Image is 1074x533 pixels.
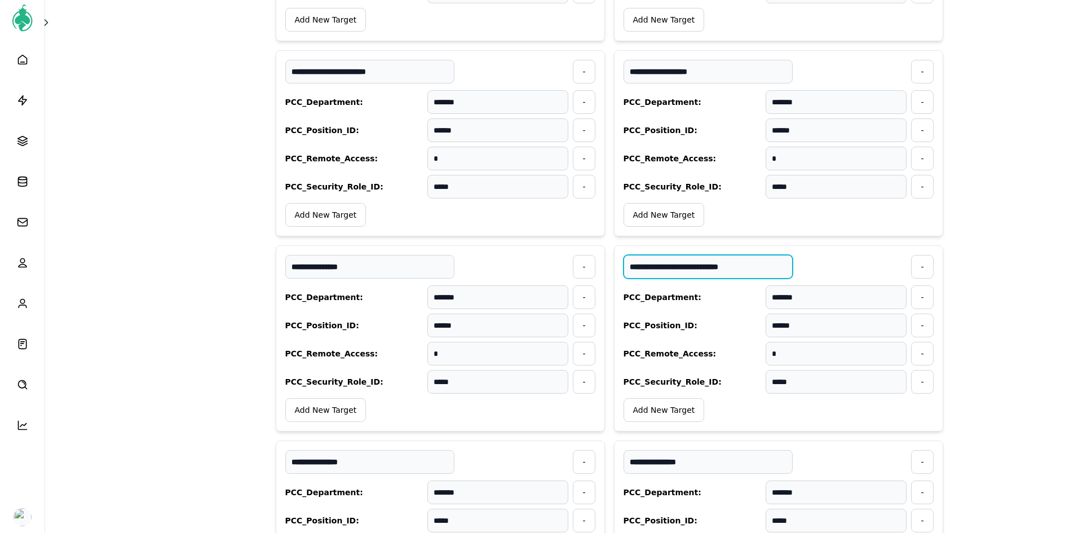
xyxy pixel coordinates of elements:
[582,515,585,526] span: -
[921,292,923,303] span: -
[911,147,933,170] button: -
[911,450,933,474] button: -
[911,342,933,365] button: -
[285,348,378,359] span: PCC_Remote_Access :
[911,314,933,337] button: -
[921,456,923,468] span: -
[921,487,923,498] span: -
[295,404,357,416] span: Add New Target
[624,515,697,526] span: PCC_Position_ID :
[624,125,697,136] span: PCC_Position_ID :
[921,66,923,77] span: -
[573,481,595,504] button: -
[624,487,701,498] span: PCC_Department :
[295,14,357,25] span: Add New Target
[921,320,923,331] span: -
[921,515,923,526] span: -
[285,487,363,498] span: PCC_Department :
[624,153,717,164] span: PCC_Remote_Access :
[285,376,383,387] span: PCC_Security_Role_ID :
[921,376,923,387] span: -
[285,203,366,227] button: Add New Target
[295,209,357,221] span: Add New Target
[911,481,933,504] button: -
[582,66,585,77] span: -
[911,60,933,83] button: -
[285,181,383,192] span: PCC_Security_Role_ID :
[285,96,363,108] span: PCC_Department :
[911,509,933,532] button: -
[911,118,933,142] button: -
[573,509,595,532] button: -
[582,125,585,136] span: -
[582,96,585,108] span: -
[624,376,722,387] span: PCC_Security_Role_ID :
[573,147,595,170] button: -
[921,348,923,359] span: -
[921,181,923,192] span: -
[624,96,701,108] span: PCC_Department :
[573,370,595,394] button: -
[633,404,695,416] span: Add New Target
[921,261,923,272] span: -
[285,153,378,164] span: PCC_Remote_Access :
[911,175,933,199] button: -
[573,90,595,114] button: -
[285,8,366,32] button: Add New Target
[633,14,695,25] span: Add New Target
[921,153,923,164] span: -
[285,292,363,303] span: PCC_Department :
[624,292,701,303] span: PCC_Department :
[624,398,705,422] button: Add New Target
[573,314,595,337] button: -
[582,181,585,192] span: -
[624,320,697,331] span: PCC_Position_ID :
[633,209,695,221] span: Add New Target
[285,125,359,136] span: PCC_Position_ID :
[911,90,933,114] button: -
[624,348,717,359] span: PCC_Remote_Access :
[285,320,359,331] span: PCC_Position_ID :
[582,320,585,331] span: -
[285,515,359,526] span: PCC_Position_ID :
[624,8,705,32] button: Add New Target
[573,175,595,199] button: -
[573,285,595,309] button: -
[582,292,585,303] span: -
[921,96,923,108] span: -
[573,255,595,279] button: -
[582,376,585,387] span: -
[573,450,595,474] button: -
[573,60,595,83] button: -
[285,398,366,422] button: Add New Target
[573,342,595,365] button: -
[624,203,705,227] button: Add New Target
[911,285,933,309] button: -
[624,181,722,192] span: PCC_Security_Role_ID :
[911,255,933,279] button: -
[911,370,933,394] button: -
[582,487,585,498] span: -
[582,456,585,468] span: -
[9,5,36,32] img: AccessGenie Logo
[582,261,585,272] span: -
[582,153,585,164] span: -
[582,348,585,359] span: -
[921,125,923,136] span: -
[573,118,595,142] button: -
